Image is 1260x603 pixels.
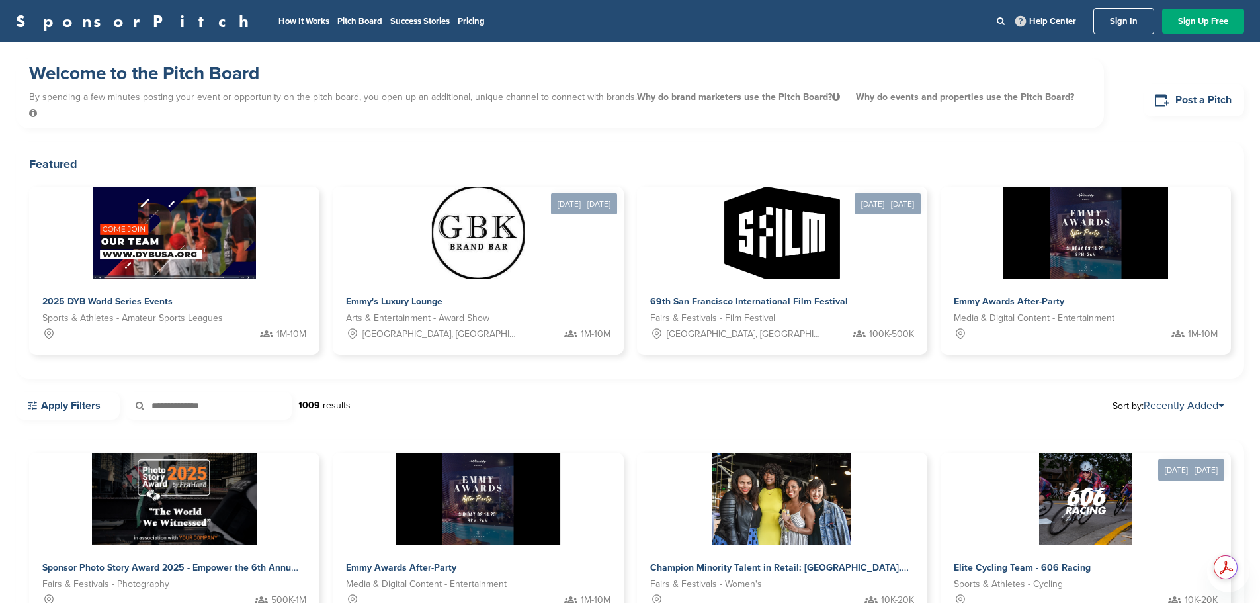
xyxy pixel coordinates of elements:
a: Success Stories [390,16,450,26]
img: Sponsorpitch & [432,187,525,279]
img: Sponsorpitch & [93,187,256,279]
span: Arts & Entertainment - Award Show [346,311,489,326]
span: results [323,400,351,411]
a: Sponsorpitch & Emmy Awards After-Party Media & Digital Content - Entertainment 1M-10M [941,187,1231,355]
iframe: Button to launch messaging window [1207,550,1249,592]
a: Pitch Board [337,16,382,26]
a: SponsorPitch [16,13,257,30]
span: Fairs & Festivals - Photography [42,577,169,592]
span: Elite Cycling Team - 606 Racing [954,562,1091,573]
span: Sports & Athletes - Amateur Sports Leagues [42,311,223,326]
span: Sports & Athletes - Cycling [954,577,1063,592]
p: By spending a few minutes posting your event or opportunity on the pitch board, you open up an ad... [29,85,1091,125]
h1: Welcome to the Pitch Board [29,62,1091,85]
span: 1M-10M [276,327,306,342]
a: Sign Up Free [1162,9,1244,34]
a: How It Works [278,16,329,26]
a: Recently Added [1144,399,1224,412]
span: Why do brand marketers use the Pitch Board? [637,91,843,103]
span: 69th San Francisco International Film Festival [650,296,848,307]
img: Sponsorpitch & [1039,453,1132,545]
span: [GEOGRAPHIC_DATA], [GEOGRAPHIC_DATA] [667,327,822,342]
span: 1M-10M [1188,327,1218,342]
h2: Featured [29,155,1231,173]
span: Emmy Awards After-Party [346,562,456,573]
a: [DATE] - [DATE] Sponsorpitch & Emmy's Luxury Lounge Arts & Entertainment - Award Show [GEOGRAPHIC... [333,165,623,355]
span: Sponsor Photo Story Award 2025 - Empower the 6th Annual Global Storytelling Competition [42,562,437,573]
a: Pricing [458,16,485,26]
span: Fairs & Festivals - Women's [650,577,762,592]
span: Sort by: [1113,400,1224,411]
strong: 1009 [298,400,320,411]
div: [DATE] - [DATE] [1158,459,1224,481]
a: Help Center [1013,13,1079,29]
img: Sponsorpitch & [396,453,560,545]
a: Sponsorpitch & 2025 DYB World Series Events Sports & Athletes - Amateur Sports Leagues 1M-10M [29,187,319,355]
a: Post a Pitch [1144,84,1244,116]
span: 1M-10M [581,327,610,342]
span: 100K-500K [869,327,914,342]
a: Apply Filters [16,392,120,420]
a: [DATE] - [DATE] Sponsorpitch & 69th San Francisco International Film Festival Fairs & Festivals -... [637,165,927,355]
span: Media & Digital Content - Entertainment [954,311,1114,326]
img: Sponsorpitch & [724,187,840,279]
span: 2025 DYB World Series Events [42,296,173,307]
span: Emmy's Luxury Lounge [346,296,442,307]
span: Emmy Awards After-Party [954,296,1064,307]
a: Sign In [1093,8,1154,34]
span: Media & Digital Content - Entertainment [346,577,507,592]
span: Fairs & Festivals - Film Festival [650,311,775,326]
div: [DATE] - [DATE] [855,193,921,214]
div: [DATE] - [DATE] [551,193,617,214]
img: Sponsorpitch & [1003,187,1168,279]
img: Sponsorpitch & [712,453,851,545]
span: [GEOGRAPHIC_DATA], [GEOGRAPHIC_DATA] [362,327,518,342]
span: Champion Minority Talent in Retail: [GEOGRAPHIC_DATA], [GEOGRAPHIC_DATA] & [GEOGRAPHIC_DATA] 2025 [650,562,1130,573]
img: Sponsorpitch & [92,453,257,545]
